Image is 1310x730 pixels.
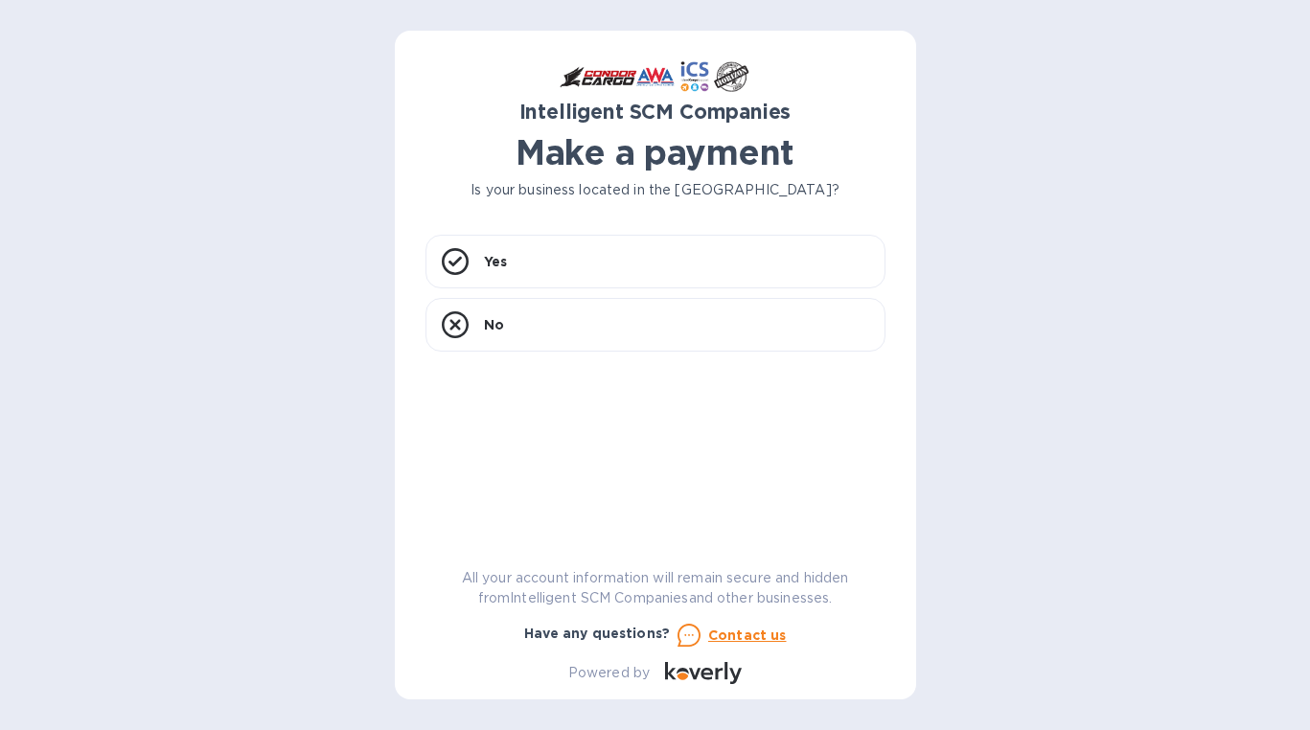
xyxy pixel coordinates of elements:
[519,100,792,124] b: Intelligent SCM Companies
[425,568,885,608] p: All your account information will remain secure and hidden from Intelligent SCM Companies and oth...
[484,315,504,334] p: No
[568,663,650,683] p: Powered by
[524,626,671,641] b: Have any questions?
[425,180,885,200] p: Is your business located in the [GEOGRAPHIC_DATA]?
[425,132,885,172] h1: Make a payment
[708,627,787,643] u: Contact us
[484,252,507,271] p: Yes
